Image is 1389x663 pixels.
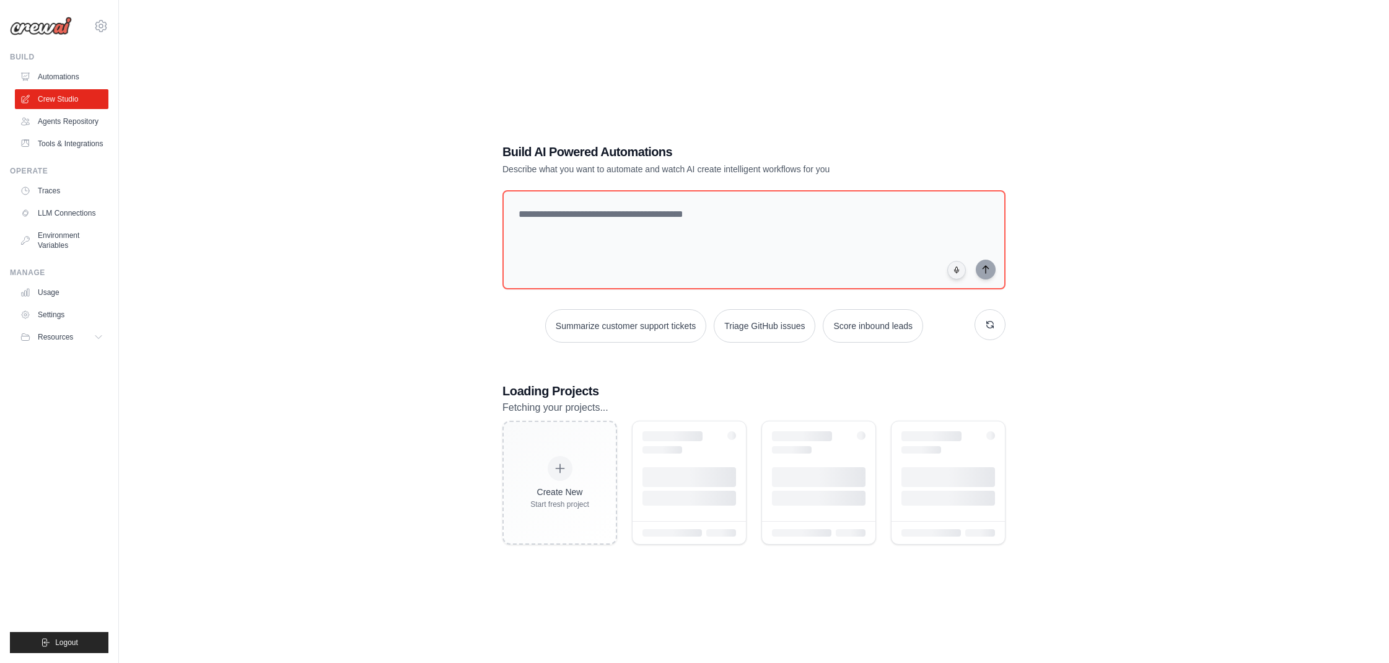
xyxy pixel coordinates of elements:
[714,309,815,343] button: Triage GitHub issues
[975,309,1006,340] button: Get new suggestions
[15,181,108,201] a: Traces
[502,143,919,160] h1: Build AI Powered Automations
[15,283,108,302] a: Usage
[10,632,108,653] button: Logout
[530,486,589,498] div: Create New
[55,638,78,648] span: Logout
[15,89,108,109] a: Crew Studio
[15,134,108,154] a: Tools & Integrations
[15,226,108,255] a: Environment Variables
[38,332,73,342] span: Resources
[502,382,1006,400] h3: Loading Projects
[823,309,923,343] button: Score inbound leads
[15,305,108,325] a: Settings
[15,203,108,223] a: LLM Connections
[10,17,72,35] img: Logo
[947,261,966,279] button: Click to speak your automation idea
[10,52,108,62] div: Build
[15,112,108,131] a: Agents Repository
[15,327,108,347] button: Resources
[545,309,706,343] button: Summarize customer support tickets
[502,163,919,175] p: Describe what you want to automate and watch AI create intelligent workflows for you
[15,67,108,87] a: Automations
[10,166,108,176] div: Operate
[530,499,589,509] div: Start fresh project
[502,400,1006,416] p: Fetching your projects...
[10,268,108,278] div: Manage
